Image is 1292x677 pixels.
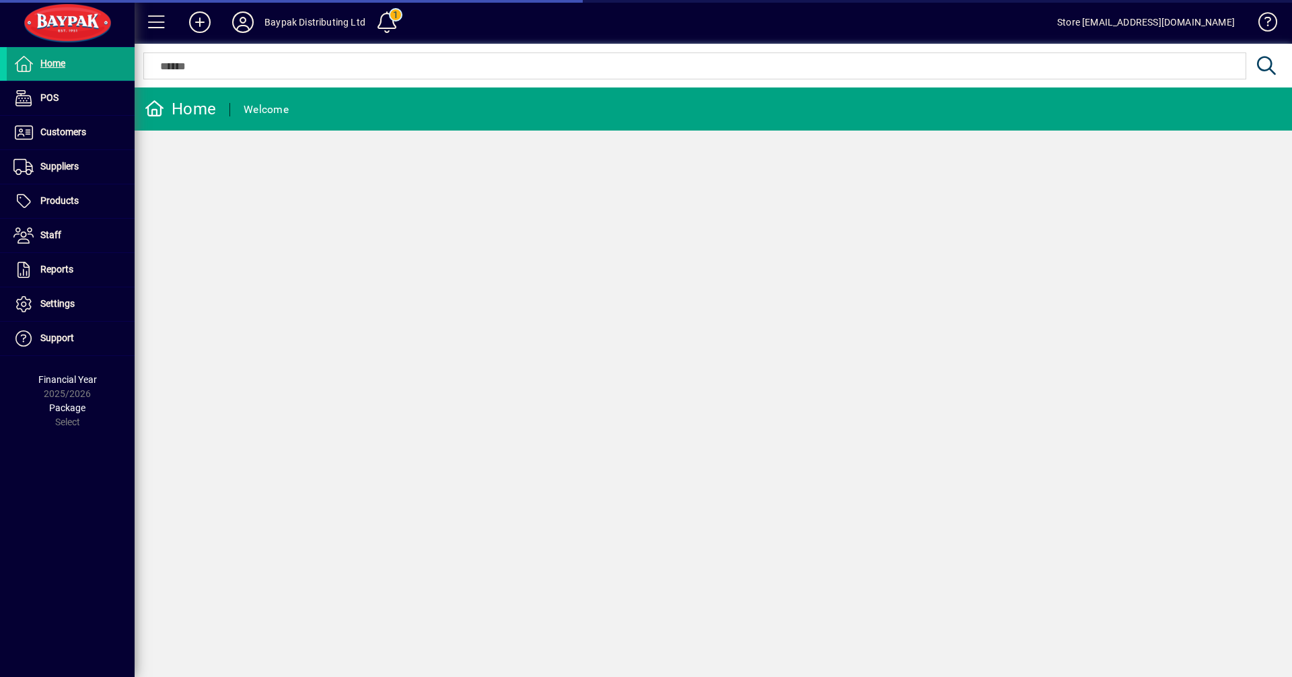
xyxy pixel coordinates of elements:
[49,402,85,413] span: Package
[40,298,75,309] span: Settings
[7,322,135,355] a: Support
[145,98,216,120] div: Home
[7,219,135,252] a: Staff
[7,253,135,287] a: Reports
[38,374,97,385] span: Financial Year
[221,10,264,34] button: Profile
[40,332,74,343] span: Support
[1057,11,1235,33] div: Store [EMAIL_ADDRESS][DOMAIN_NAME]
[40,92,59,103] span: POS
[7,184,135,218] a: Products
[7,150,135,184] a: Suppliers
[40,161,79,172] span: Suppliers
[7,116,135,149] a: Customers
[1248,3,1275,46] a: Knowledge Base
[7,81,135,115] a: POS
[40,58,65,69] span: Home
[7,287,135,321] a: Settings
[40,195,79,206] span: Products
[264,11,365,33] div: Baypak Distributing Ltd
[244,99,289,120] div: Welcome
[178,10,221,34] button: Add
[40,127,86,137] span: Customers
[40,229,61,240] span: Staff
[40,264,73,275] span: Reports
